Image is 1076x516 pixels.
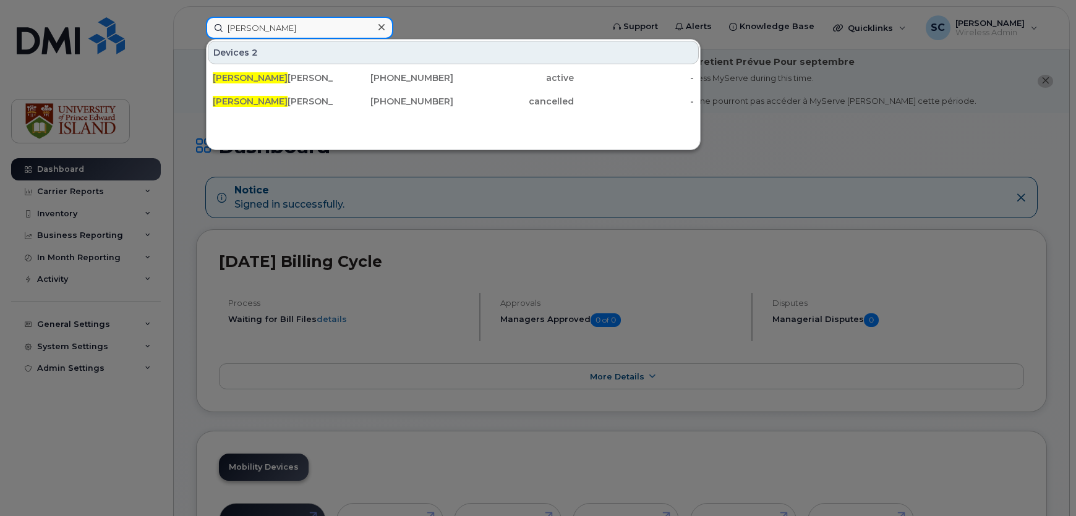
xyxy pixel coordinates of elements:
[333,72,454,84] div: [PHONE_NUMBER]
[453,95,574,108] div: cancelled
[213,72,333,84] div: [PERSON_NAME]
[213,96,288,107] span: [PERSON_NAME]
[208,41,699,64] div: Devices
[574,95,694,108] div: -
[208,67,699,89] a: [PERSON_NAME][PERSON_NAME][PHONE_NUMBER]active-
[453,72,574,84] div: active
[252,46,258,59] span: 2
[213,72,288,83] span: [PERSON_NAME]
[574,72,694,84] div: -
[213,95,333,108] div: [PERSON_NAME]
[208,90,699,112] a: [PERSON_NAME][PERSON_NAME][PHONE_NUMBER]cancelled-
[333,95,454,108] div: [PHONE_NUMBER]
